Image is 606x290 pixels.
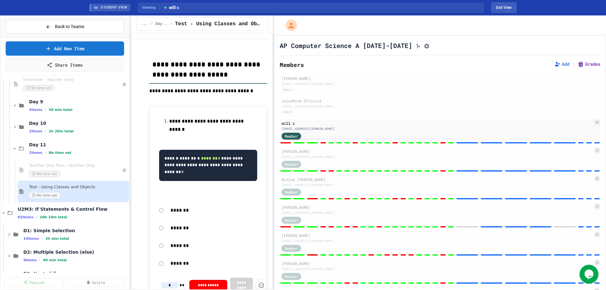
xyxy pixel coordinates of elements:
[282,183,593,187] div: [EMAIL_ADDRESS][DOMAIN_NAME]
[29,99,128,105] span: Day 9
[282,177,593,182] div: Willow [PERSON_NAME]
[23,228,128,233] span: D1: Simple Selection
[23,77,122,82] span: Overview - Teacher Only
[23,258,37,262] span: 9 items
[29,151,42,155] span: 2 items
[491,3,516,13] button: Exit student view
[45,129,46,134] span: •
[285,161,298,167] span: Member
[49,129,74,133] span: 1h 20m total
[282,148,593,154] div: [PERSON_NAME]
[282,98,598,104] div: JuiceMind Official
[23,237,39,241] span: 10 items
[572,60,575,68] span: |
[6,20,124,33] button: Back to Teams
[282,120,593,126] div: will c
[4,278,63,287] a: Publish
[279,18,299,33] div: My Account
[415,42,421,49] button: Click to see fork details
[282,87,294,92] div: Admin
[29,184,128,190] span: Test - Using Classes and Objects
[285,189,298,195] span: Member
[122,168,127,172] div: Unpublished
[66,278,125,287] a: Delete
[23,249,128,255] span: D2: Multiple Selection (else)
[282,154,593,159] div: [EMAIL_ADDRESS][DOMAIN_NAME]
[45,237,69,241] span: 35 min total
[122,82,127,86] div: Unpublished
[39,257,40,263] span: •
[6,41,124,56] a: Add New Item
[280,41,412,50] h1: AP Computer Science A [DATE]-[DATE]
[554,61,569,67] button: Add
[29,192,60,198] span: No time set
[45,107,46,112] span: •
[282,261,593,266] div: [PERSON_NAME]
[40,215,67,219] span: 10h 10m total
[49,108,72,112] span: 50 min total
[29,142,128,148] span: Day 11
[43,258,67,262] span: 40 min total
[424,42,430,49] button: Assignment Settings
[151,21,153,27] span: /
[282,210,593,215] div: [EMAIL_ADDRESS][DOMAIN_NAME]
[29,163,122,168] span: Teacher Day Plan - Teacher Only
[285,245,298,251] span: Member
[170,21,172,27] span: /
[18,206,128,212] span: U2M3: If Statements & Control Flow
[42,236,43,241] span: •
[282,233,593,238] div: [PERSON_NAME]
[55,23,84,30] span: Back to Teams
[163,4,179,11] span: will c
[29,120,128,126] span: Day 10
[579,265,600,284] iframe: chat widget
[23,271,128,276] span: D3: Nested ifs
[45,150,46,155] span: •
[285,133,298,139] span: Member
[282,76,598,81] div: [PERSON_NAME]
[49,151,71,155] span: No time set
[282,267,593,271] div: [EMAIL_ADDRESS][DOMAIN_NAME]
[285,217,298,223] span: Member
[578,61,600,67] button: Grades
[29,129,42,133] span: 2 items
[142,5,160,10] span: Viewing
[282,109,294,115] div: Admin
[282,82,598,86] div: [EMAIL_ADDRESS][DOMAIN_NAME]
[6,58,124,72] a: Share Items
[282,204,593,210] div: [PERSON_NAME]
[141,21,148,27] span: ...
[282,239,593,243] div: [EMAIL_ADDRESS][DOMAIN_NAME]
[36,214,37,220] span: •
[23,85,54,91] span: No time set
[175,20,262,28] span: Test - Using Classes and Objects
[285,274,298,279] span: Member
[18,215,33,219] span: 82 items
[280,60,304,69] h2: Members
[101,5,127,10] span: STUDENT VIEW
[282,104,598,109] div: [EMAIL_ADDRESS][DOMAIN_NAME]
[29,171,60,177] span: No time set
[155,21,168,27] span: Day 11
[282,126,593,131] div: [EMAIL_ADDRESS][DOMAIN_NAME]
[29,108,42,112] span: 4 items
